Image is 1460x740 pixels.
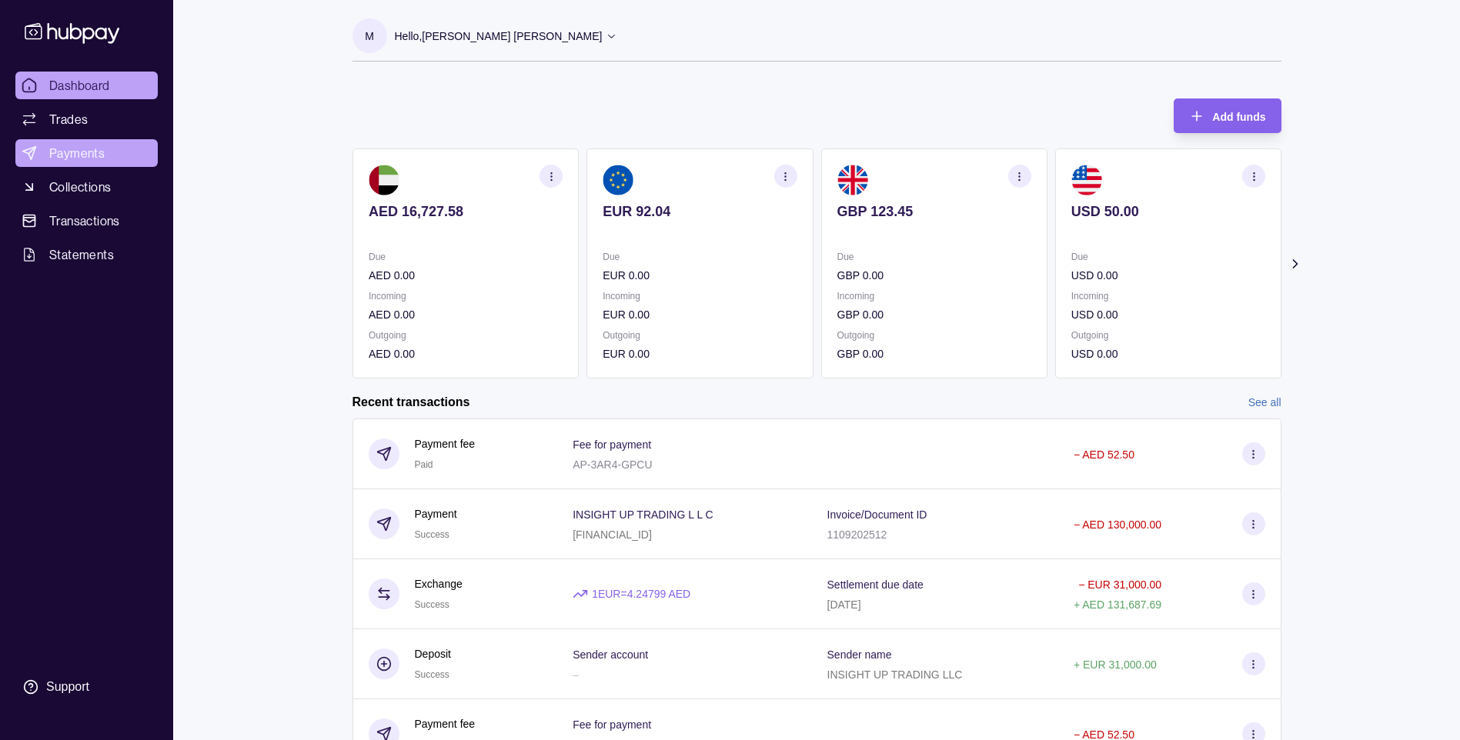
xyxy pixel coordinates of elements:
p: Outgoing [369,327,563,344]
p: [FINANCIAL_ID] [573,528,652,541]
span: Collections [49,178,111,196]
p: Settlement due date [827,578,924,591]
p: GBP 0.00 [837,345,1031,362]
p: − AED 130,000.00 [1074,518,1161,531]
p: − EUR 31,000.00 [1078,578,1161,591]
span: Dashboard [49,76,110,95]
a: Trades [15,105,158,133]
p: Exchange [415,575,463,592]
p: – [573,668,579,681]
p: − AED 52.50 [1074,448,1134,461]
p: Incoming [837,288,1031,305]
img: eu [603,165,633,195]
p: Due [1071,248,1265,265]
p: EUR 0.00 [603,306,797,323]
p: + AED 131,687.69 [1074,598,1161,611]
span: Success [415,599,449,610]
img: gb [837,165,867,195]
a: Support [15,671,158,703]
p: Outgoing [1071,327,1265,344]
span: Success [415,669,449,680]
p: Deposit [415,645,451,662]
p: Outgoing [603,327,797,344]
p: Incoming [1071,288,1265,305]
p: EUR 0.00 [603,345,797,362]
img: us [1071,165,1101,195]
p: Payment [415,505,457,522]
p: Sender account [573,648,648,661]
p: M [365,28,374,45]
p: Due [603,248,797,265]
p: AED 0.00 [369,267,563,284]
p: EUR 92.04 [603,203,797,220]
p: GBP 0.00 [837,306,1031,323]
p: EUR 0.00 [603,267,797,284]
span: Trades [49,110,88,128]
p: + EUR 31,000.00 [1074,658,1157,671]
a: Transactions [15,207,158,235]
p: USD 50.00 [1071,203,1265,220]
div: Support [46,678,89,695]
p: Invoice/Document ID [827,508,927,521]
span: Payments [49,144,105,162]
p: AED 0.00 [369,306,563,323]
span: Transactions [49,212,120,230]
span: Success [415,529,449,540]
a: Payments [15,139,158,167]
p: Due [837,248,1031,265]
p: 1109202512 [827,528,887,541]
p: Incoming [603,288,797,305]
img: ae [369,165,399,195]
p: Fee for payment [573,438,651,451]
p: Payment fee [415,435,476,452]
p: USD 0.00 [1071,306,1265,323]
p: GBP 123.45 [837,203,1031,220]
p: INSIGHT UP TRADING L L C [573,508,713,521]
p: Outgoing [837,327,1031,344]
span: Paid [415,459,433,470]
span: Statements [49,245,114,264]
p: USD 0.00 [1071,345,1265,362]
p: Incoming [369,288,563,305]
p: AP-3AR4-GPCU [573,458,652,471]
a: See all [1248,394,1281,411]
p: GBP 0.00 [837,267,1031,284]
p: Hello, [PERSON_NAME] [PERSON_NAME] [395,28,603,45]
p: 1 EUR = 4.24799 AED [592,585,690,602]
a: Collections [15,173,158,201]
p: INSIGHT UP TRADING LLC [827,668,963,681]
h2: Recent transactions [352,394,470,411]
p: Sender name [827,648,892,661]
a: Statements [15,241,158,268]
p: [DATE] [827,598,861,611]
a: Dashboard [15,72,158,99]
p: Fee for payment [573,718,651,731]
p: AED 16,727.58 [369,203,563,220]
p: Due [369,248,563,265]
button: Add funds [1174,98,1281,133]
p: Payment fee [415,715,476,732]
p: USD 0.00 [1071,267,1265,284]
span: Add funds [1212,111,1265,123]
p: AED 0.00 [369,345,563,362]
